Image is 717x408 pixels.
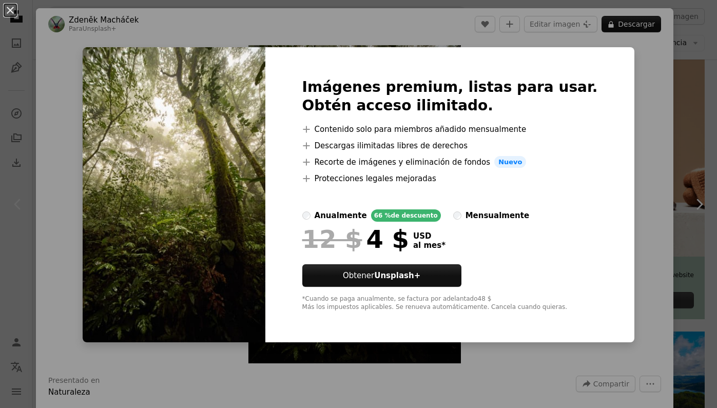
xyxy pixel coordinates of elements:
button: ObtenerUnsplash+ [302,264,461,287]
img: premium_photo-1687428554393-abae29906c75 [83,47,265,343]
span: Nuevo [494,156,526,168]
li: Protecciones legales mejoradas [302,172,598,185]
span: 12 $ [302,226,362,252]
div: *Cuando se paga anualmente, se factura por adelantado 48 $ Más los impuestos aplicables. Se renue... [302,295,598,312]
span: al mes * [413,241,445,250]
span: USD [413,231,445,241]
div: mensualmente [466,209,529,222]
input: mensualmente [453,211,461,220]
li: Contenido solo para miembros añadido mensualmente [302,123,598,135]
strong: Unsplash+ [374,271,420,280]
li: Descargas ilimitadas libres de derechos [302,140,598,152]
input: anualmente66 %de descuento [302,211,311,220]
div: 4 $ [302,226,409,252]
li: Recorte de imágenes y eliminación de fondos [302,156,598,168]
h2: Imágenes premium, listas para usar. Obtén acceso ilimitado. [302,78,598,115]
div: 66 % de descuento [371,209,441,222]
div: anualmente [315,209,367,222]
